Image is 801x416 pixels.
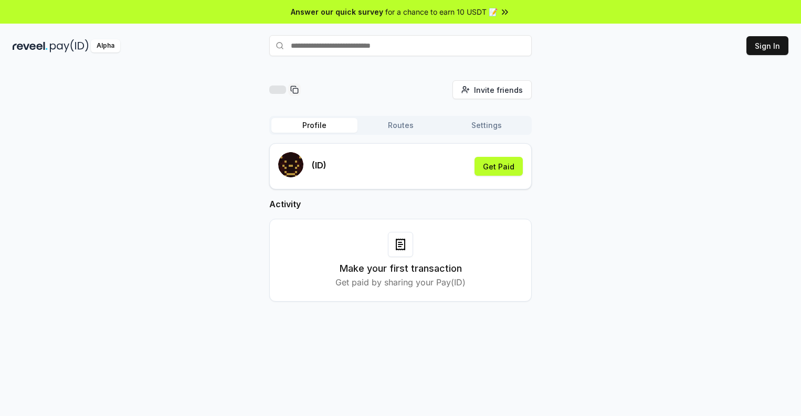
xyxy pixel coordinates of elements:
button: Get Paid [475,157,523,176]
button: Sign In [746,36,788,55]
h2: Activity [269,198,532,210]
button: Profile [271,118,357,133]
span: Invite friends [474,84,523,95]
button: Routes [357,118,444,133]
div: Alpha [91,39,120,52]
img: pay_id [50,39,89,52]
p: (ID) [312,159,326,172]
img: reveel_dark [13,39,48,52]
p: Get paid by sharing your Pay(ID) [335,276,466,289]
button: Invite friends [452,80,532,99]
button: Settings [444,118,530,133]
span: Answer our quick survey [291,6,383,17]
span: for a chance to earn 10 USDT 📝 [385,6,498,17]
h3: Make your first transaction [340,261,462,276]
